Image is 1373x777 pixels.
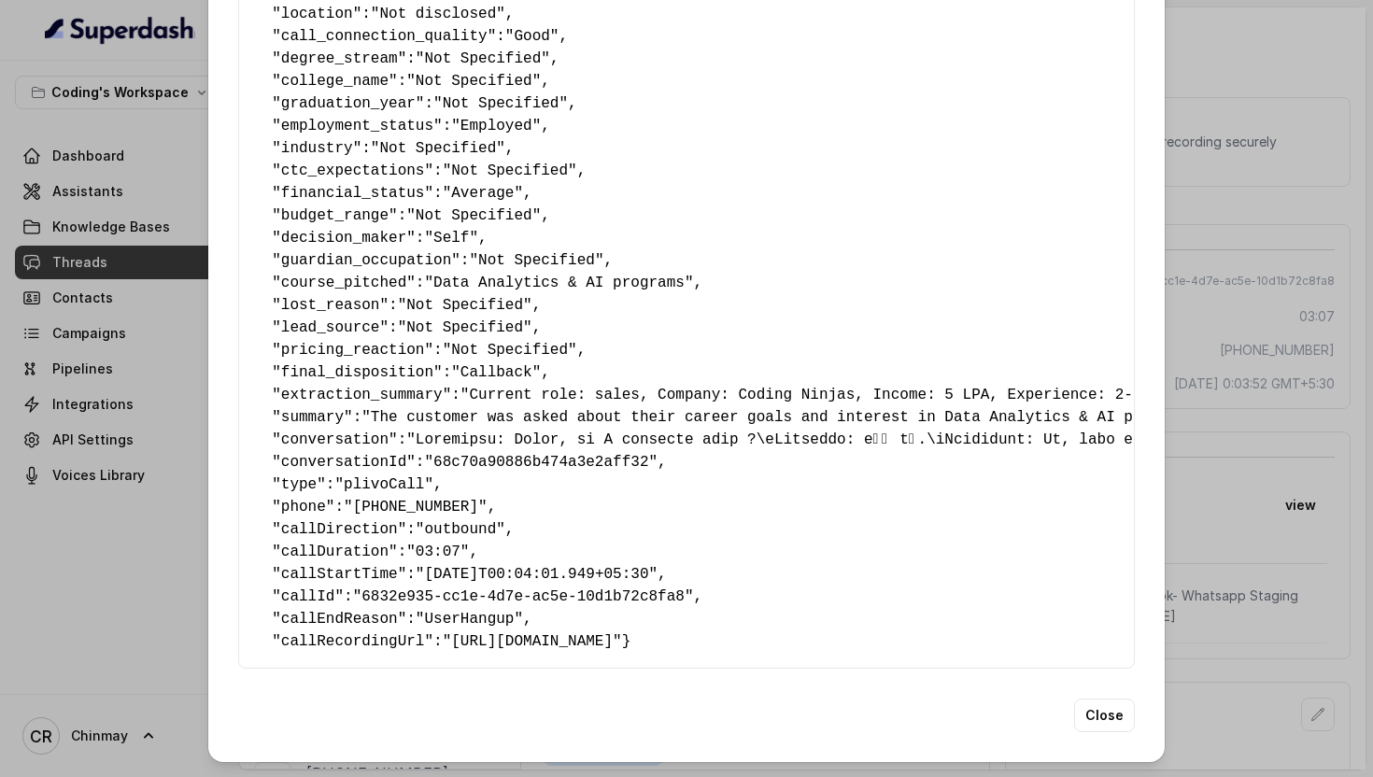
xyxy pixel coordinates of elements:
span: summary [281,409,344,426]
span: "Not Specified" [416,50,550,67]
span: "Not Specified" [398,297,532,314]
span: extraction_summary [281,387,443,403]
span: type [281,476,317,493]
span: "plivoCall" [334,476,433,493]
span: conversation [281,431,389,448]
span: industry [281,140,353,157]
span: "Not Specified" [406,207,541,224]
span: lead_source [281,319,380,336]
span: degree_stream [281,50,398,67]
span: guardian_occupation [281,252,451,269]
span: conversationId [281,454,406,471]
span: phone [281,499,326,516]
span: "Not Specified" [406,73,541,90]
span: "[URL][DOMAIN_NAME]" [443,633,622,650]
span: "outbound" [416,521,505,538]
span: callStartTime [281,566,398,583]
span: pricing_reaction [281,342,425,359]
span: "6832e935-cc1e-4d7e-ac5e-10d1b72c8fa8" [353,588,694,605]
span: "Not Specified" [443,162,577,179]
span: "Not Specified" [443,342,577,359]
span: "Not disclosed" [371,6,505,22]
span: "UserHangup" [416,611,523,628]
span: "Not Specified" [398,319,532,336]
span: "Not Specified" [371,140,505,157]
span: callDuration [281,544,389,560]
span: call_connection_quality [281,28,488,45]
span: "03:07" [406,544,469,560]
span: employment_status [281,118,433,134]
span: "68c70a90886b474a3e2aff32" [424,454,658,471]
span: "Self" [424,230,478,247]
span: course_pitched [281,275,406,291]
span: budget_range [281,207,389,224]
span: callDirection [281,521,398,538]
span: "Not Specified" [433,95,568,112]
span: graduation_year [281,95,416,112]
span: "Employed" [451,118,541,134]
span: decision_maker [281,230,406,247]
span: "Average" [443,185,523,202]
span: "Not Specified" [469,252,603,269]
span: "Data Analytics & AI programs" [424,275,693,291]
span: location [281,6,353,22]
button: Close [1074,699,1135,732]
span: lost_reason [281,297,380,314]
span: "[PHONE_NUMBER]" [344,499,488,516]
span: financial_status [281,185,425,202]
span: college_name [281,73,389,90]
span: callId [281,588,335,605]
span: "[DATE]T00:04:01.949+05:30" [416,566,658,583]
span: ctc_expectations [281,162,425,179]
span: "Callback" [451,364,541,381]
span: "Good" [505,28,559,45]
span: callEndReason [281,611,398,628]
span: final_disposition [281,364,433,381]
span: callRecordingUrl [281,633,425,650]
